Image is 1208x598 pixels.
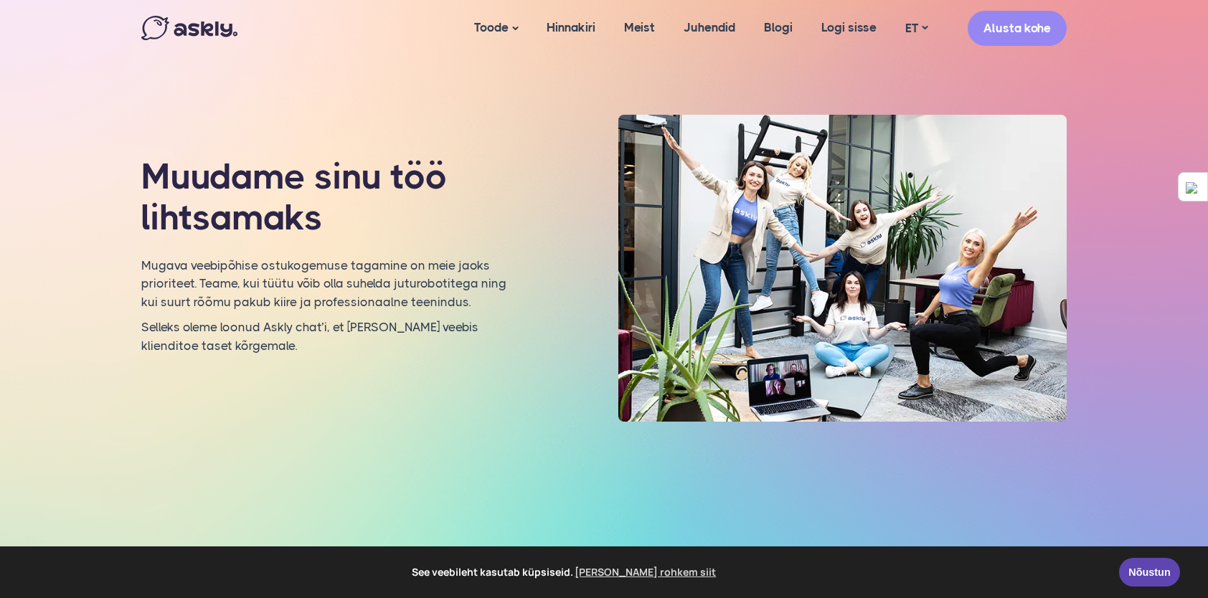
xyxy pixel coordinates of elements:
[968,11,1067,46] a: Alusta kohe
[141,156,510,239] h1: Muudame sinu töö lihtsamaks
[891,18,942,39] a: ET
[1186,182,1197,194] img: DB_AMPERSAND_Pantone.svg
[573,561,719,583] a: learn more about cookies
[141,257,510,312] p: Mugava veebipõhise ostukogemuse tagamine on meie jaoks prioriteet. Teame, kui tüütu võib olla suh...
[1119,558,1180,587] a: Nõustun
[21,561,1109,583] span: See veebileht kasutab küpsiseid.
[141,16,237,40] img: Askly
[141,318,510,355] p: Selleks oleme loonud Askly chat’i, et [PERSON_NAME] veebis klienditoe taset kõrgemale.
